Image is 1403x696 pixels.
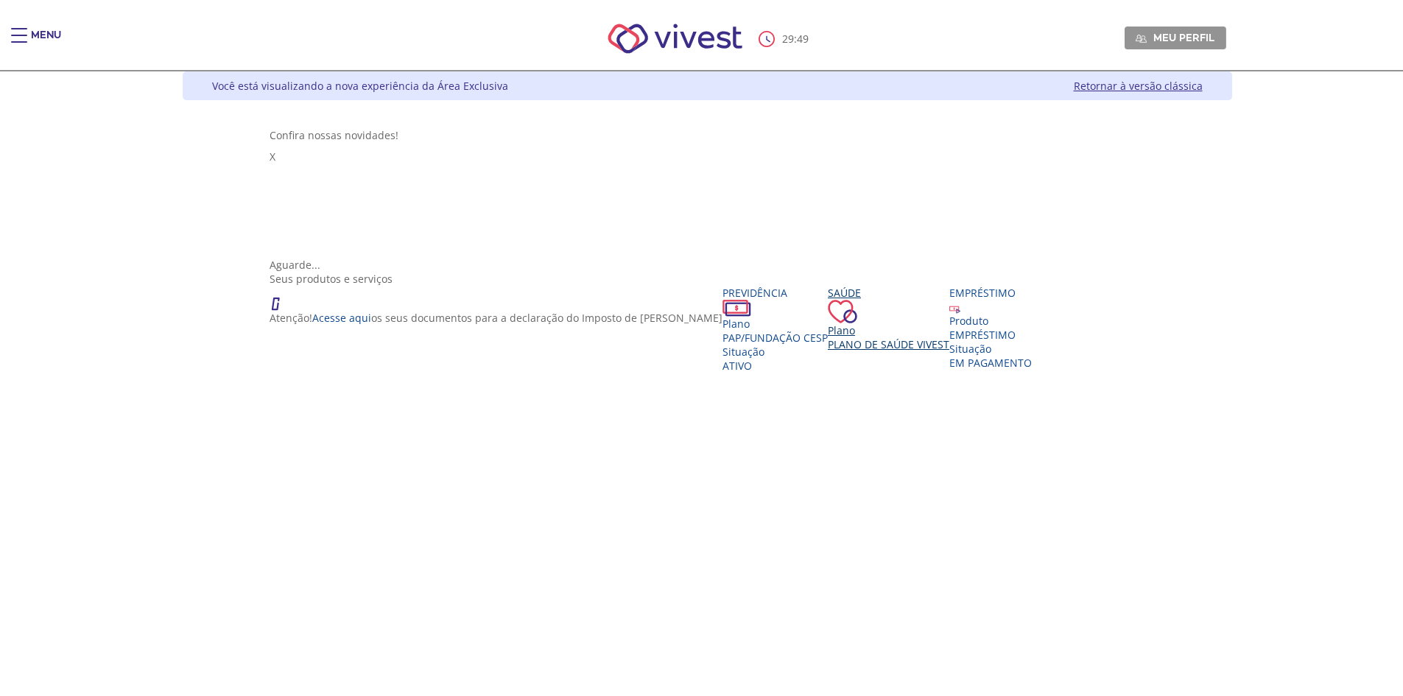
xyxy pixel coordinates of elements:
div: Aguarde... [270,258,1144,272]
img: ico_atencao.png [270,286,295,311]
div: Empréstimo [949,286,1032,300]
img: Vivest [591,7,759,70]
div: Previdência [722,286,828,300]
div: Plano [828,323,949,337]
span: PAP/Fundação CESP [722,331,828,345]
a: Empréstimo Produto EMPRÉSTIMO Situação EM PAGAMENTO [949,286,1032,370]
div: Menu [31,28,61,57]
div: Seus produtos e serviços [270,272,1144,286]
span: Plano de Saúde VIVEST [828,337,949,351]
p: Atenção! os seus documentos para a declaração do Imposto de [PERSON_NAME] [270,311,722,325]
span: Ativo [722,359,752,373]
span: 49 [797,32,809,46]
div: Situação [722,345,828,359]
span: X [270,150,275,164]
a: Retornar à versão clássica [1074,79,1203,93]
span: EM PAGAMENTO [949,356,1032,370]
img: ico_emprestimo.svg [949,303,960,314]
img: ico_dinheiro.png [722,300,751,317]
div: Situação [949,342,1032,356]
div: Produto [949,314,1032,328]
a: Meu perfil [1125,27,1226,49]
a: Saúde PlanoPlano de Saúde VIVEST [828,286,949,351]
div: Plano [722,317,828,331]
div: Você está visualizando a nova experiência da Área Exclusiva [212,79,508,93]
div: Confira nossas novidades! [270,128,1144,142]
span: Meu perfil [1153,31,1214,44]
div: EMPRÉSTIMO [949,328,1032,342]
img: Meu perfil [1136,33,1147,44]
img: ico_coracao.png [828,300,857,323]
div: Saúde [828,286,949,300]
span: 29 [782,32,794,46]
a: Previdência PlanoPAP/Fundação CESP SituaçãoAtivo [722,286,828,373]
a: Acesse aqui [312,311,371,325]
div: : [759,31,812,47]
